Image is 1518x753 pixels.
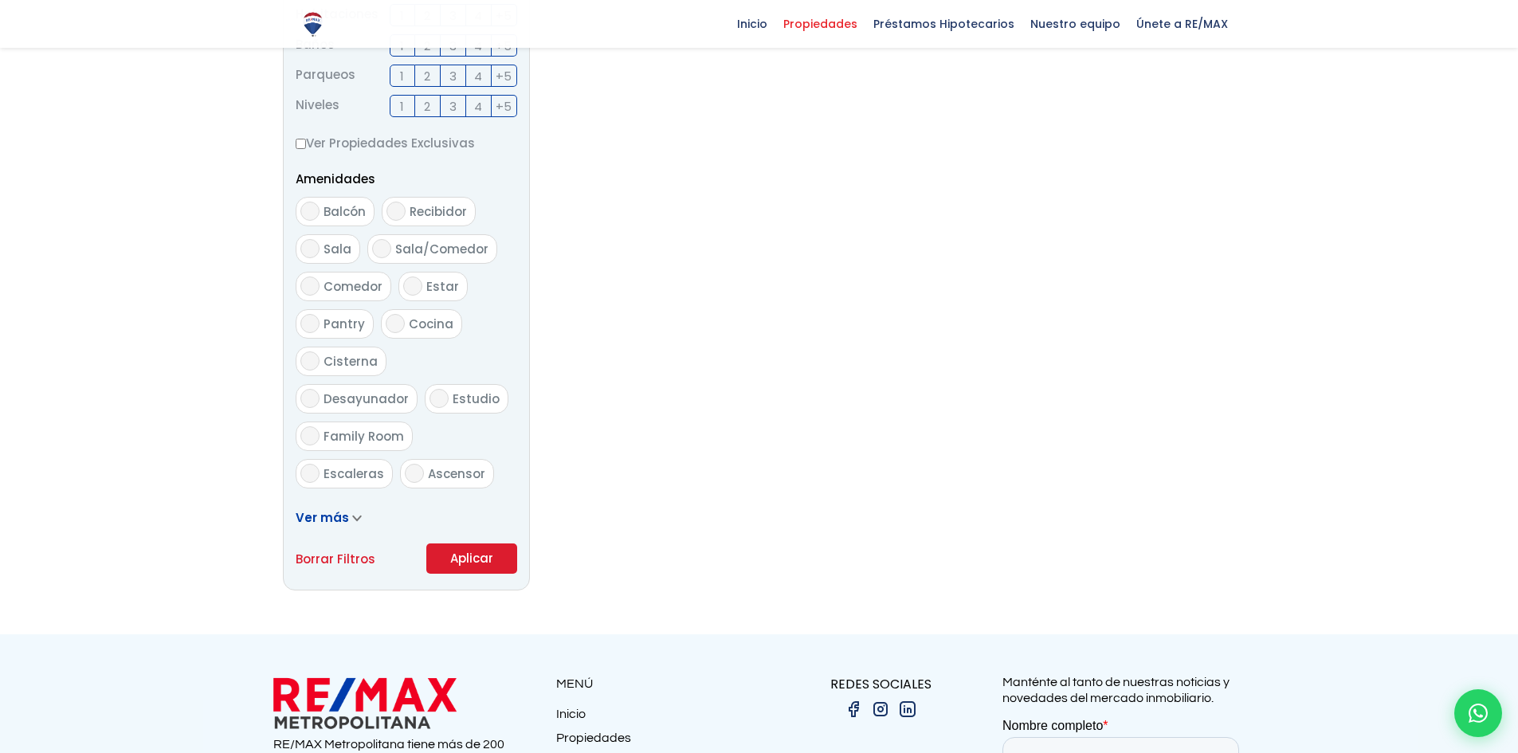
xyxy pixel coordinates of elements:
[449,96,457,116] span: 3
[453,390,500,407] span: Estudio
[426,278,459,295] span: Estar
[556,706,759,730] a: Inicio
[424,66,430,86] span: 2
[300,239,320,258] input: Sala
[844,700,863,719] img: facebook.png
[865,12,1022,36] span: Préstamos Hipotecarios
[426,543,517,574] button: Aplicar
[759,674,1002,694] p: REDES SOCIALES
[409,316,453,332] span: Cocina
[324,465,384,482] span: Escaleras
[324,428,404,445] span: Family Room
[1128,12,1236,36] span: Únete a RE/MAX
[386,314,405,333] input: Cocina
[273,674,457,732] img: remax metropolitana logo
[428,465,485,482] span: Ascensor
[775,12,865,36] span: Propiedades
[296,509,349,526] span: Ver más
[424,96,430,116] span: 2
[296,169,517,189] p: Amenidades
[324,203,366,220] span: Balcón
[296,133,517,153] label: Ver Propiedades Exclusivas
[324,316,365,332] span: Pantry
[449,66,457,86] span: 3
[296,65,355,87] span: Parqueos
[300,276,320,296] input: Comedor
[299,10,327,38] img: Logo de REMAX
[300,351,320,371] input: Cisterna
[324,390,409,407] span: Desayunador
[496,96,512,116] span: +5
[403,276,422,296] input: Estar
[400,66,404,86] span: 1
[1002,674,1245,706] p: Manténte al tanto de nuestras noticias y novedades del mercado inmobiliario.
[300,389,320,408] input: Desayunador
[300,314,320,333] input: Pantry
[300,426,320,445] input: Family Room
[729,12,775,36] span: Inicio
[324,353,378,370] span: Cisterna
[405,464,424,483] input: Ascensor
[474,96,482,116] span: 4
[410,203,467,220] span: Recibidor
[395,241,488,257] span: Sala/Comedor
[496,66,512,86] span: +5
[871,700,890,719] img: instagram.png
[296,139,306,149] input: Ver Propiedades Exclusivas
[898,700,917,719] img: linkedin.png
[300,202,320,221] input: Balcón
[372,239,391,258] input: Sala/Comedor
[324,241,351,257] span: Sala
[300,464,320,483] input: Escaleras
[296,549,375,569] a: Borrar Filtros
[1022,12,1128,36] span: Nuestro equipo
[430,389,449,408] input: Estudio
[296,95,339,117] span: Niveles
[386,202,406,221] input: Recibidor
[474,66,482,86] span: 4
[296,509,362,526] a: Ver más
[556,674,759,694] p: MENÚ
[324,278,382,295] span: Comedor
[400,96,404,116] span: 1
